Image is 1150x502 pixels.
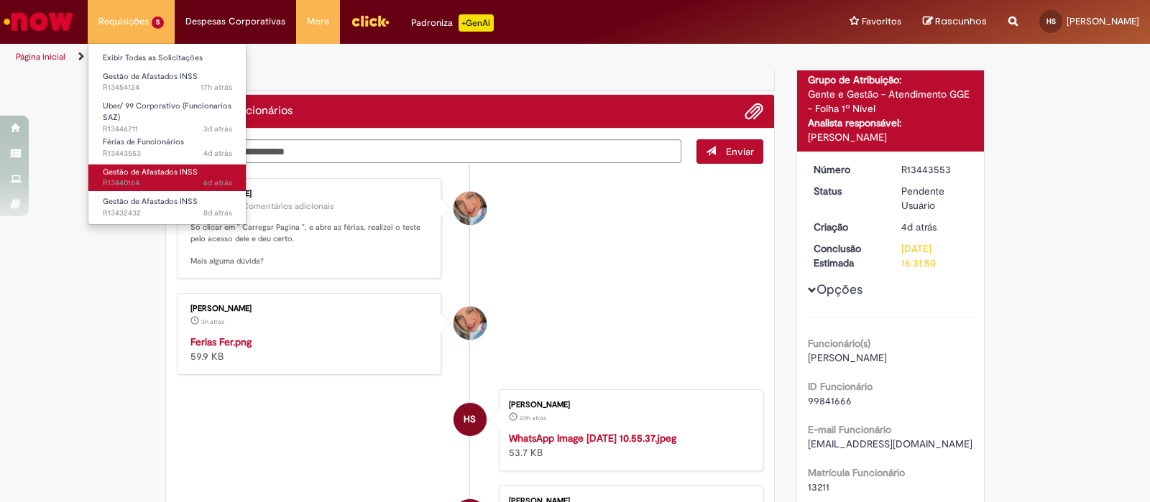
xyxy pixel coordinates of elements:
[411,14,494,32] div: Padroniza
[103,101,231,123] span: Uber/ 99 Corporativo (Funcionarios SAZ)
[103,71,198,82] span: Gestão de Afastados INSS
[1046,17,1056,26] span: HS
[862,14,901,29] span: Favoritos
[88,69,247,96] a: Aberto R13454124 : Gestão de Afastados INSS
[201,317,224,326] span: 3h atrás
[88,98,247,129] a: Aberto R13446711 : Uber/ 99 Corporativo (Funcionarios SAZ)
[454,403,487,436] div: Heloisa Souza Strauss Sena
[103,124,232,135] span: R13446711
[190,335,430,363] div: 59.9 KB
[454,192,487,225] div: Jacqueline Andrade Galani
[203,124,232,134] span: 3d atrás
[1067,15,1139,27] span: [PERSON_NAME]
[901,241,968,270] div: [DATE] 16:31:50
[808,351,887,364] span: [PERSON_NAME]
[177,139,681,164] textarea: Digite sua mensagem aqui...
[185,14,285,29] span: Despesas Corporativas
[203,208,232,218] span: 8d atrás
[808,394,852,407] span: 99841666
[726,145,754,158] span: Enviar
[98,14,149,29] span: Requisições
[152,17,164,29] span: 5
[803,184,891,198] dt: Status
[190,222,430,267] p: Só clicar em " Carregar Pagina ", e abre as férias, realizei o teste pelo acesso dele e deu certo...
[808,480,829,493] span: 13211
[103,82,232,93] span: R13454124
[203,148,232,159] span: 4d atrás
[464,402,476,437] span: HS
[454,307,487,340] div: Jacqueline Andrade Galani
[103,167,198,177] span: Gestão de Afastados INSS
[88,134,247,161] a: Aberto R13443553 : Férias de Funcionários
[190,305,430,313] div: [PERSON_NAME]
[808,73,974,87] div: Grupo de Atribuição:
[1,7,75,36] img: ServiceNow
[520,414,546,422] span: 20h atrás
[901,184,968,213] div: Pendente Usuário
[509,431,748,460] div: 53.7 KB
[808,437,972,450] span: [EMAIL_ADDRESS][DOMAIN_NAME]
[103,196,198,207] span: Gestão de Afastados INSS
[901,162,968,177] div: R13443553
[459,14,494,32] p: +GenAi
[808,423,891,436] b: E-mail Funcionário
[520,414,546,422] time: 27/08/2025 15:15:20
[923,15,987,29] a: Rascunhos
[901,220,968,234] div: 25/08/2025 10:55:05
[803,241,891,270] dt: Conclusão Estimada
[203,208,232,218] time: 20/08/2025 13:31:59
[11,44,756,70] ul: Trilhas de página
[808,466,905,479] b: Matrícula Funcionário
[16,51,65,62] a: Página inicial
[103,136,184,147] span: Férias de Funcionários
[88,50,247,66] a: Exibir Todas as Solicitações
[203,124,232,134] time: 26/08/2025 08:37:39
[88,164,247,191] a: Aberto R13440164 : Gestão de Afastados INSS
[201,317,224,326] time: 28/08/2025 08:38:22
[203,177,232,188] span: 6d atrás
[201,82,232,93] span: 17h atrás
[901,220,937,233] time: 25/08/2025 10:55:05
[190,190,430,198] div: [PERSON_NAME]
[696,139,763,164] button: Enviar
[88,194,247,220] a: Aberto R13432432 : Gestão de Afastados INSS
[509,401,748,409] div: [PERSON_NAME]
[103,208,232,219] span: R13432432
[103,148,232,159] span: R13443553
[803,220,891,234] dt: Criação
[190,335,252,348] a: Ferias Fer.png
[901,220,937,233] span: 4d atrás
[808,87,974,116] div: Gente e Gestão - Atendimento GGE - Folha 1º Nível
[307,14,329,29] span: More
[808,116,974,130] div: Analista responsável:
[509,432,676,445] a: WhatsApp Image [DATE] 10.55.37.jpeg
[803,162,891,177] dt: Número
[808,337,870,350] b: Funcionário(s)
[935,14,987,28] span: Rascunhos
[88,43,247,225] ul: Requisições
[103,177,232,189] span: R13440164
[203,148,232,159] time: 25/08/2025 10:55:06
[242,200,334,213] small: Comentários adicionais
[745,102,763,121] button: Adicionar anexos
[351,10,390,32] img: click_logo_yellow_360x200.png
[808,130,974,144] div: [PERSON_NAME]
[201,82,232,93] time: 27/08/2025 18:11:05
[808,380,873,393] b: ID Funcionário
